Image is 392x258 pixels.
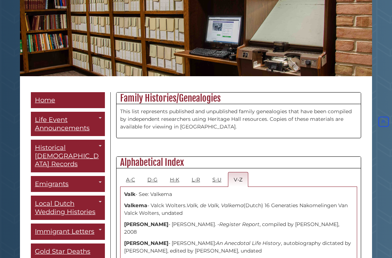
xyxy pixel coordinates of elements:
a: D-G [142,172,163,187]
a: Home [31,92,105,108]
strong: Valkema [124,202,147,209]
a: V-Z [228,172,248,187]
strong: [PERSON_NAME] [124,240,168,246]
span: Local Dutch Wedding Histories [35,200,95,216]
p: - [PERSON_NAME]. - , compiled by [PERSON_NAME], 2008 [124,221,353,236]
h2: Alphabetical Index [117,157,361,168]
a: Local Dutch Wedding Histories [31,196,105,220]
p: - [PERSON_NAME]: , autobiography dictated by [PERSON_NAME], edited by [PERSON_NAME], undated [124,239,353,255]
span: Immigrant Letters [35,228,94,236]
span: Life Event Announcements [35,116,90,132]
a: Immigrant Letters [31,224,105,240]
a: Emigrants [31,176,105,192]
strong: [PERSON_NAME] [124,221,168,228]
i: Register Report [219,221,260,228]
a: L-R [186,172,206,187]
p: - Valck Wolters. (Dutch) 16 Generaties Nakomelingen Van Valck Wolters, undated [124,202,353,217]
a: Back to Top [377,119,390,125]
a: A-C [120,172,141,187]
span: Emigrants [35,180,69,188]
i: Valk, de Valk, Valkema [187,202,244,209]
a: S-U [207,172,227,187]
span: Gold Star Deaths [35,247,90,255]
i: An Anecdotal Life History [216,240,281,246]
span: Home [35,96,55,104]
h2: Family Histories/Genealogies [117,93,361,104]
span: Historical [DEMOGRAPHIC_DATA] Records [35,144,99,168]
a: Life Event Announcements [31,112,105,136]
p: This list represents published and unpublished family genealogies that have been compiled by inde... [120,108,357,131]
p: - See: Valkema [124,191,353,198]
strong: Valk [124,191,135,197]
a: H-K [164,172,185,187]
a: Historical [DEMOGRAPHIC_DATA] Records [31,140,105,172]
